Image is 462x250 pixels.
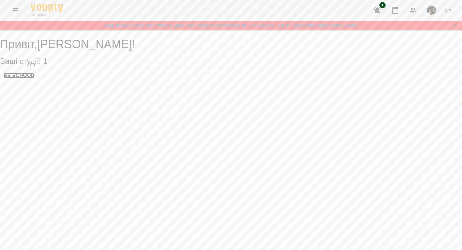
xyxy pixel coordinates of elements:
img: Voopty Logo [31,3,63,13]
a: EE SCHOOL [4,73,34,78]
button: Menu [8,3,23,18]
button: UA [442,4,454,16]
img: 5701ce26c8a38a6089bfb9008418fba1.jpg [427,6,436,15]
button: Закрити сповіщення [450,21,459,30]
span: UA [445,7,452,13]
span: 1 [43,57,47,66]
span: 1 [379,2,386,8]
a: Будь ласка оновіть свої платіжні данні, щоб уникнути блокування вашого акаунту. Акаунт буде забло... [104,22,358,29]
span: For Business [31,13,63,17]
